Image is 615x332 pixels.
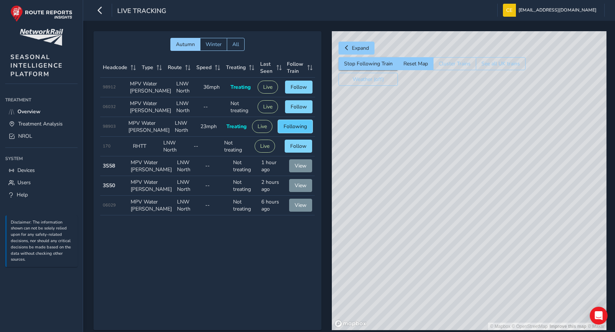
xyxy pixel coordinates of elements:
td: -- [203,176,231,196]
span: Treating [230,84,251,91]
span: All [232,41,239,48]
span: Type [142,64,153,71]
span: Overview [17,108,40,115]
td: MPV Water [PERSON_NAME] [127,97,174,117]
a: Treatment Analysis [5,118,78,130]
td: -- [203,156,231,176]
span: View [295,182,307,189]
span: [EMAIL_ADDRESS][DOMAIN_NAME] [519,4,596,17]
td: LNW North [161,137,191,156]
td: 23mph [198,117,223,137]
div: Open Intercom Messenger [590,307,608,325]
td: 2 hours ago [259,176,287,196]
button: Following [278,120,313,133]
td: MPV Water [PERSON_NAME] [128,176,174,196]
img: diamond-layout [503,4,516,17]
strong: 3S58 [103,162,115,169]
button: View [289,179,312,192]
span: SEASONAL INTELLIGENCE PLATFORM [10,53,63,78]
td: 1 hour ago [259,156,287,176]
td: MPV Water [PERSON_NAME] [128,196,174,215]
div: Treatment [5,94,78,105]
button: See all UK trains [476,57,526,70]
span: Headcode [103,64,127,71]
td: MPV Water [PERSON_NAME] [126,117,172,137]
a: Overview [5,105,78,118]
span: NROL [18,133,32,140]
td: 6 hours ago [259,196,287,215]
td: LNW North [174,78,201,97]
button: Reset Map [398,57,433,70]
td: LNW North [174,176,203,196]
img: customer logo [20,29,63,46]
p: Disclaimer: The information shown can not be solely relied upon for any safety-related decisions,... [11,219,74,263]
td: Not treating [230,176,259,196]
button: Cluster Trains [433,57,476,70]
span: Live Tracking [117,6,166,17]
td: RHTT [130,137,161,156]
strong: 3S50 [103,182,115,189]
span: 98903 [103,124,116,129]
span: Following [284,123,307,130]
span: View [295,162,307,169]
span: Treating [226,64,246,71]
button: Expand [338,42,374,55]
button: All [227,38,245,51]
a: Users [5,176,78,189]
button: View [289,159,312,172]
span: Users [17,179,31,186]
td: -- [201,97,228,117]
span: Devices [17,167,35,174]
button: Autumn [170,38,200,51]
span: Winter [206,41,222,48]
span: Follow [290,143,307,150]
span: Speed [196,64,212,71]
span: Follow Train [287,61,305,75]
a: Help [5,189,78,201]
span: Expand [352,45,369,52]
button: Weather (off) [338,73,398,86]
button: Live [258,100,278,113]
button: Live [255,140,275,153]
span: 06032 [103,104,116,110]
button: Follow [285,140,312,153]
td: Not treating [230,156,259,176]
button: View [289,199,312,212]
button: Live [252,120,272,133]
div: System [5,153,78,164]
span: Treatment Analysis [18,120,63,127]
button: Winter [200,38,227,51]
span: Follow [291,84,307,91]
td: Not treating [230,196,259,215]
span: Treating [226,123,246,130]
td: LNW North [174,156,203,176]
button: Stop Following Train [338,57,398,70]
td: -- [191,137,222,156]
span: 98912 [103,84,116,90]
a: NROL [5,130,78,142]
button: [EMAIL_ADDRESS][DOMAIN_NAME] [503,4,599,17]
a: Devices [5,164,78,176]
span: View [295,202,307,209]
td: MPV Water [PERSON_NAME] [127,78,174,97]
span: Autumn [176,41,195,48]
span: Help [17,191,28,198]
img: rr logo [10,5,72,22]
td: LNW North [172,117,198,137]
td: LNW North [174,97,201,117]
td: MPV Water [PERSON_NAME] [128,156,174,176]
td: Not treating [222,137,252,156]
span: 06029 [103,202,116,208]
button: Follow [285,81,313,94]
td: LNW North [174,196,203,215]
td: 36mph [201,78,228,97]
span: Last Seen [260,61,274,75]
span: Route [168,64,182,71]
td: -- [203,196,231,215]
button: Follow [285,100,313,113]
span: Follow [291,103,307,110]
td: Not treating [228,97,255,117]
span: 170 [103,143,111,149]
button: Live [258,81,278,94]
